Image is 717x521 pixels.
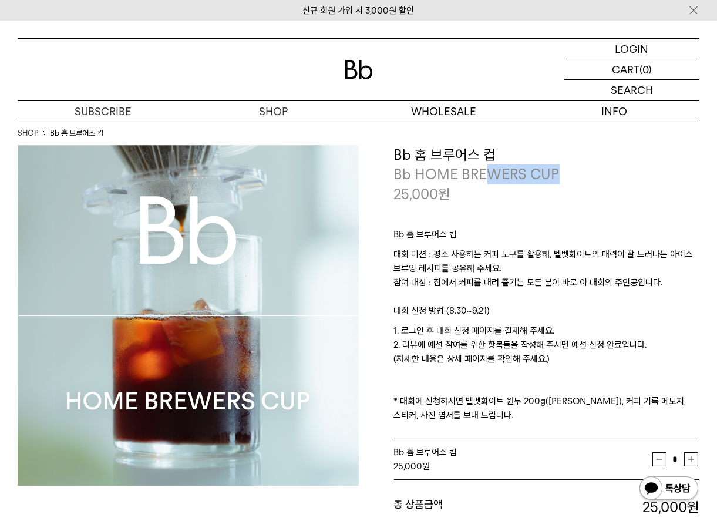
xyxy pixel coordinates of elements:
p: 1. 로그인 후 대회 신청 페이지를 결제해 주세요. 2. 리뷰에 예선 참여를 위한 항목들을 작성해 주시면 예선 신청 완료입니다. (자세한 내용은 상세 페이지를 확인해 주세요.... [394,324,700,422]
p: (0) [639,59,652,79]
a: LOGIN [564,39,699,59]
img: 로고 [345,60,373,79]
p: Bb HOME BREWERS CUP [394,164,700,184]
img: Bb 홈 브루어스 컵 [18,145,359,486]
a: CART (0) [564,59,699,80]
dt: 총 상품금액 [394,498,547,517]
p: INFO [529,101,699,122]
p: SEARCH [611,80,653,100]
p: 25,000 [394,184,451,204]
img: 카카오톡 채널 1:1 채팅 버튼 [638,475,699,503]
a: SUBSCRIBE [18,101,188,122]
li: Bb 홈 브루어스 컵 [50,127,103,139]
span: 원 [439,186,451,203]
p: Bb 홈 브루어스 컵 [394,227,700,247]
button: 감소 [652,452,666,466]
a: SHOP [18,127,38,139]
div: 원 [394,459,653,473]
p: CART [612,59,639,79]
a: SHOP [188,101,358,122]
span: Bb 홈 브루어스 컵 [394,447,457,458]
h3: Bb 홈 브루어스 컵 [394,145,700,165]
b: 원 [687,499,699,516]
p: WHOLESALE [359,101,529,122]
p: LOGIN [615,39,649,59]
strong: 25,000 [394,461,423,472]
a: 신규 회원 가입 시 3,000원 할인 [303,5,415,16]
p: 대회 신청 방법 (8.30~9.21) [394,304,700,324]
button: 증가 [684,452,698,466]
strong: 25,000 [642,499,699,516]
p: 대회 미션 : 평소 사용하는 커피 도구를 활용해, 벨벳화이트의 매력이 잘 드러나는 아이스 브루잉 레시피를 공유해 주세요. 참여 대상 : 집에서 커피를 내려 즐기는 모든 분이 ... [394,247,700,304]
